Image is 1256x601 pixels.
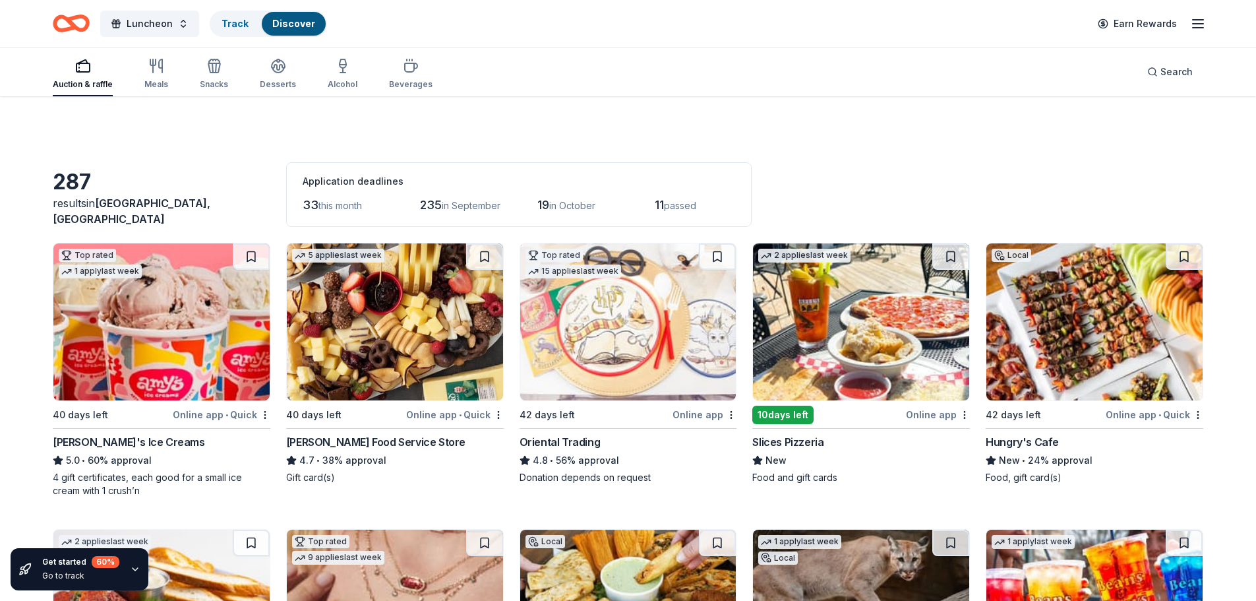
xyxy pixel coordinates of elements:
div: 1 apply last week [758,535,841,549]
div: 10 days left [752,406,814,424]
div: Beverages [389,79,433,90]
span: New [765,453,787,468]
div: Oriental Trading [520,434,601,450]
div: Slices Pizzeria [752,434,823,450]
div: 4 gift certificates, each good for a small ice cream with 1 crush’n [53,471,270,497]
div: Alcohol [328,79,357,90]
div: 42 days left [520,407,575,423]
a: Home [53,8,90,39]
div: 60 % [92,556,119,568]
span: in [53,197,210,226]
div: Desserts [260,79,296,90]
span: New [999,453,1020,468]
div: Local [525,535,565,548]
button: Desserts [260,53,296,96]
span: [GEOGRAPHIC_DATA], [GEOGRAPHIC_DATA] [53,197,210,226]
div: 42 days left [986,407,1041,423]
span: • [1023,455,1026,466]
button: Alcohol [328,53,357,96]
span: 235 [420,198,442,212]
button: Luncheon [100,11,199,37]
div: Online app [906,406,970,423]
div: Application deadlines [303,174,735,189]
img: Image for Slices Pizzeria [753,243,969,400]
button: Snacks [200,53,228,96]
button: Auction & raffle [53,53,113,96]
div: Top rated [292,535,349,548]
div: 40 days left [53,407,108,423]
span: • [550,455,553,466]
div: [PERSON_NAME]'s Ice Creams [53,434,205,450]
div: 287 [53,169,270,195]
div: Local [992,249,1031,262]
button: Beverages [389,53,433,96]
img: Image for Gordon Food Service Store [287,243,503,400]
div: Top rated [59,249,116,262]
button: Meals [144,53,168,96]
div: Donation depends on request [520,471,737,484]
div: Get started [42,556,119,568]
div: 9 applies last week [292,551,384,565]
button: TrackDiscover [210,11,327,37]
span: 19 [537,198,549,212]
div: 40 days left [286,407,342,423]
a: Discover [272,18,315,29]
span: • [316,455,320,466]
div: 56% approval [520,453,737,468]
span: 4.7 [299,453,314,468]
div: results [53,195,270,227]
div: Online app Quick [173,406,270,423]
div: 2 applies last week [59,535,151,549]
div: Meals [144,79,168,90]
a: Image for Slices Pizzeria2 applieslast week10days leftOnline appSlices PizzeriaNewFood and gift c... [752,243,970,484]
div: 1 apply last week [59,265,142,278]
div: [PERSON_NAME] Food Service Store [286,434,465,450]
div: 5 applies last week [292,249,384,263]
span: 11 [655,198,664,212]
img: Image for Hungry's Cafe [986,243,1203,400]
div: 1 apply last week [992,535,1075,549]
div: Online app [673,406,736,423]
span: Search [1160,64,1193,80]
div: Food, gift card(s) [986,471,1203,484]
span: 4.8 [533,453,548,468]
a: Image for Gordon Food Service Store5 applieslast week40 days leftOnline app•Quick[PERSON_NAME] Fo... [286,243,504,484]
span: • [225,410,228,420]
div: 38% approval [286,453,504,468]
img: Image for Amy's Ice Creams [53,243,270,400]
span: 33 [303,198,318,212]
button: Search [1137,59,1203,85]
a: Image for Oriental TradingTop rated15 applieslast week42 days leftOnline appOriental Trading4.8•5... [520,243,737,484]
div: Local [758,552,798,565]
div: 15 applies last week [525,265,621,278]
div: Online app Quick [406,406,504,423]
a: Image for Hungry's CafeLocal42 days leftOnline app•QuickHungry's CafeNew•24% approvalFood, gift c... [986,243,1203,484]
span: 5.0 [66,453,80,468]
div: Gift card(s) [286,471,504,484]
div: Online app Quick [1106,406,1203,423]
div: Hungry's Cafe [986,434,1059,450]
a: Earn Rewards [1090,12,1185,36]
span: Luncheon [127,16,173,32]
div: 2 applies last week [758,249,851,263]
div: Snacks [200,79,228,90]
span: in September [442,200,500,211]
a: Image for Amy's Ice CreamsTop rated1 applylast week40 days leftOnline app•Quick[PERSON_NAME]'s Ic... [53,243,270,497]
div: 24% approval [986,453,1203,468]
a: Track [222,18,249,29]
div: Auction & raffle [53,79,113,90]
div: Food and gift cards [752,471,970,484]
span: in October [549,200,595,211]
span: • [1158,410,1161,420]
span: • [459,410,462,420]
div: Go to track [42,571,119,581]
div: 60% approval [53,453,270,468]
span: • [82,455,85,466]
span: passed [664,200,696,211]
div: Top rated [525,249,583,262]
img: Image for Oriental Trading [520,243,736,400]
span: this month [318,200,362,211]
